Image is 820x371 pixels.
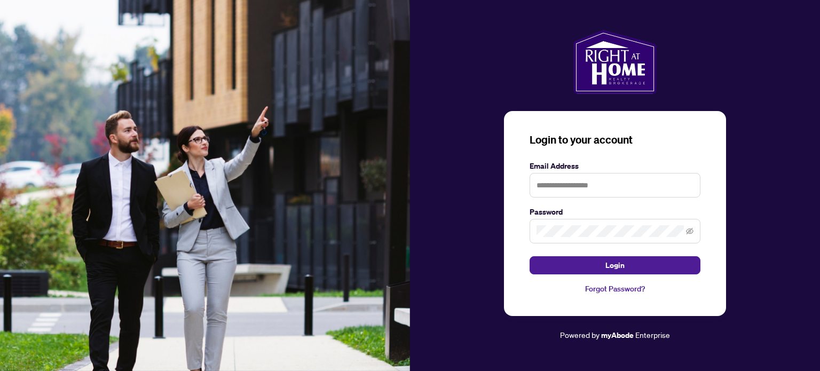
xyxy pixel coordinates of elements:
label: Password [530,206,700,218]
h3: Login to your account [530,132,700,147]
span: eye-invisible [686,227,693,235]
img: ma-logo [573,30,656,94]
a: myAbode [601,329,634,341]
span: Login [605,257,625,274]
span: Powered by [560,330,600,340]
label: Email Address [530,160,700,172]
button: Login [530,256,700,274]
span: Enterprise [635,330,670,340]
a: Forgot Password? [530,283,700,295]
